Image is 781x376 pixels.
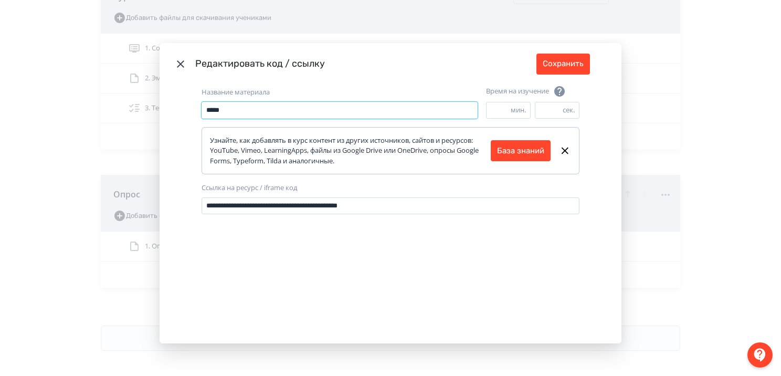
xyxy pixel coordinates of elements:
[486,85,566,98] div: Время на изучение
[491,140,551,161] button: База знаний
[497,145,544,157] a: База знаний
[563,105,579,116] div: сек.
[202,183,297,193] label: Ссылка на ресурс / iframe код
[511,105,530,116] div: мин.
[195,57,536,71] div: Редактировать код / ссылку
[202,87,270,98] label: Название материала
[160,43,621,344] div: Modal
[536,54,590,75] button: Сохранить
[210,135,491,166] div: Узнайте, как добавлять в курс контент из других источников, сайтов и ресурсов: YouTube, Vimeo, Le...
